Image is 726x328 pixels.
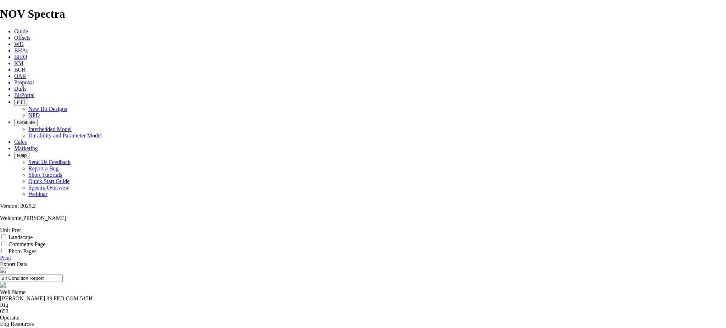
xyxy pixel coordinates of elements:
a: Guide [14,28,28,34]
label: Landscape [9,234,33,240]
a: BitPortal [14,92,35,98]
label: Photo Pages [9,248,37,254]
button: Help [14,152,29,159]
button: FTT [14,98,28,106]
a: Calcs [14,139,27,145]
a: NPD [28,112,40,118]
a: Short Tutorials [28,172,62,178]
span: [PERSON_NAME] [21,215,66,221]
a: Webinar [28,191,48,197]
a: WD [14,41,24,47]
a: BitIQ [14,54,27,60]
a: Proposal [14,79,34,85]
a: KM [14,60,23,66]
a: Offsets [14,35,30,41]
a: Marketing [14,145,38,151]
span: Help [17,153,27,158]
a: Quick Start Guide [28,178,69,184]
a: Send Us Feedback [28,159,71,165]
span: OrbitLite [17,120,35,125]
a: Report a Bug [28,165,58,171]
a: Spectra Overview [28,185,69,191]
a: Durability and Parameter Model [28,132,102,138]
a: BCR [14,67,26,73]
a: New Bit Designs [28,106,67,112]
a: Interbedded Model [28,126,72,132]
a: Dulls [14,86,27,92]
a: OAR [14,73,26,79]
label: Comments Page [9,241,45,247]
button: OrbitLite [14,119,38,126]
a: BHAs [14,47,28,53]
span: FTT [17,100,26,105]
